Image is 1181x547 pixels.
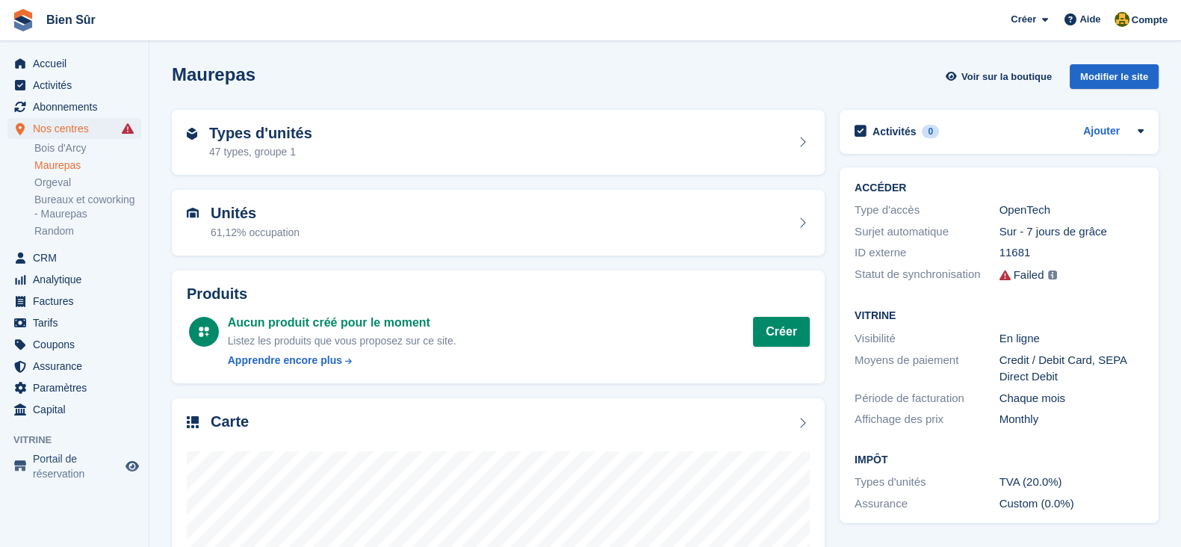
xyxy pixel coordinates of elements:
[7,399,141,420] a: menu
[855,495,999,513] div: Assurance
[198,326,210,338] img: custom-product-icn-white-7c27a13f52cf5f2f504a55ee73a895a1f82ff5669d69490e13668eaf7ade3bb5.svg
[1011,12,1036,27] span: Créer
[7,334,141,355] a: menu
[33,312,123,333] span: Tarifs
[187,128,197,140] img: unit-type-icn-2b2737a686de81e16bb02015468b77c625bbabd49415b5ef34ead5e3b44a266d.svg
[7,269,141,290] a: menu
[172,64,255,84] h2: Maurepas
[33,451,123,481] span: Portail de réservation
[34,193,141,221] a: Bureaux et coworking - Maurepas
[855,352,999,386] div: Moyens de paiement
[999,411,1144,428] div: Monthly
[33,247,123,268] span: CRM
[7,312,141,333] a: menu
[855,182,1144,194] h2: ACCÉDER
[1115,12,1129,27] img: Fatima Kelaaoui
[34,141,141,155] a: Bois d'Arcy
[855,390,999,407] div: Période de facturation
[33,75,123,96] span: Activités
[228,353,342,368] div: Apprendre encore plus
[209,125,312,142] h2: Types d'unités
[187,208,199,218] img: unit-icn-7be61d7bf1b0ce9d3e12c5938cc71ed9869f7b940bace4675aadf7bd6d80202e.svg
[855,454,1144,466] h2: Impôt
[33,334,123,355] span: Coupons
[7,53,141,74] a: menu
[123,457,141,475] a: Boutique d'aperçu
[122,123,134,135] i: Des échecs de synchronisation des entrées intelligentes se sont produits
[33,356,123,377] span: Assurance
[7,96,141,117] a: menu
[7,356,141,377] a: menu
[855,244,999,262] div: ID externe
[999,390,1144,407] div: Chaque mois
[1079,12,1100,27] span: Aide
[1048,271,1057,279] img: icon-info-grey-7440780725fd019a000dd9b08b2336e03edf1995a4989e88bcd33f0948082b44.svg
[12,9,34,31] img: stora-icon-8386f47178a22dfd0bd8f6a31ec36ba5ce8667c1dd55bd0f319d3a0aa187defe.svg
[7,291,141,312] a: menu
[209,144,312,160] div: 47 types, groupe 1
[753,317,810,347] a: Créer
[7,377,141,398] a: menu
[1070,64,1159,89] div: Modifier le site
[999,474,1144,491] div: TVA (20.0%)
[7,247,141,268] a: menu
[922,125,939,138] div: 0
[944,64,1058,89] a: Voir sur la boutique
[999,244,1144,262] div: 11681
[40,7,102,32] a: Bien Sûr
[7,118,141,139] a: menu
[34,224,141,238] a: Random
[33,53,123,74] span: Accueil
[13,433,149,448] span: Vitrine
[33,377,123,398] span: Paramètres
[961,69,1052,84] span: Voir sur la boutique
[872,125,916,138] h2: Activités
[33,269,123,290] span: Analytique
[855,202,999,219] div: Type d'accès
[187,285,810,303] h2: Produits
[172,110,825,176] a: Types d'unités 47 types, groupe 1
[172,190,825,256] a: Unités 61,12% occupation
[228,353,456,368] a: Apprendre encore plus
[855,223,999,241] div: Surjet automatique
[34,176,141,190] a: Orgeval
[999,202,1144,219] div: OpenTech
[33,96,123,117] span: Abonnements
[7,451,141,481] a: menu
[211,413,249,430] h2: Carte
[1132,13,1168,28] span: Compte
[1070,64,1159,95] a: Modifier le site
[855,310,1144,322] h2: Vitrine
[211,225,300,241] div: 61,12% occupation
[33,118,123,139] span: Nos centres
[1083,123,1120,140] a: Ajouter
[999,330,1144,347] div: En ligne
[33,291,123,312] span: Factures
[999,495,1144,513] div: Custom (0.0%)
[855,266,999,285] div: Statut de synchronisation
[7,75,141,96] a: menu
[855,411,999,428] div: Affichage des prix
[228,335,456,347] span: Listez les produits que vous proposez sur ce site.
[999,223,1144,241] div: Sur - 7 jours de grâce
[999,352,1144,386] div: Credit / Debit Card, SEPA Direct Debit
[187,416,199,428] img: map-icn-33ee37083ee616e46c38cad1a60f524a97daa1e2b2c8c0bc3eb3415660979fc1.svg
[1014,267,1044,284] div: Failed
[855,330,999,347] div: Visibilité
[33,399,123,420] span: Capital
[228,314,456,332] div: Aucun produit créé pour le moment
[34,158,141,173] a: Maurepas
[855,474,999,491] div: Types d'unités
[211,205,300,222] h2: Unités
